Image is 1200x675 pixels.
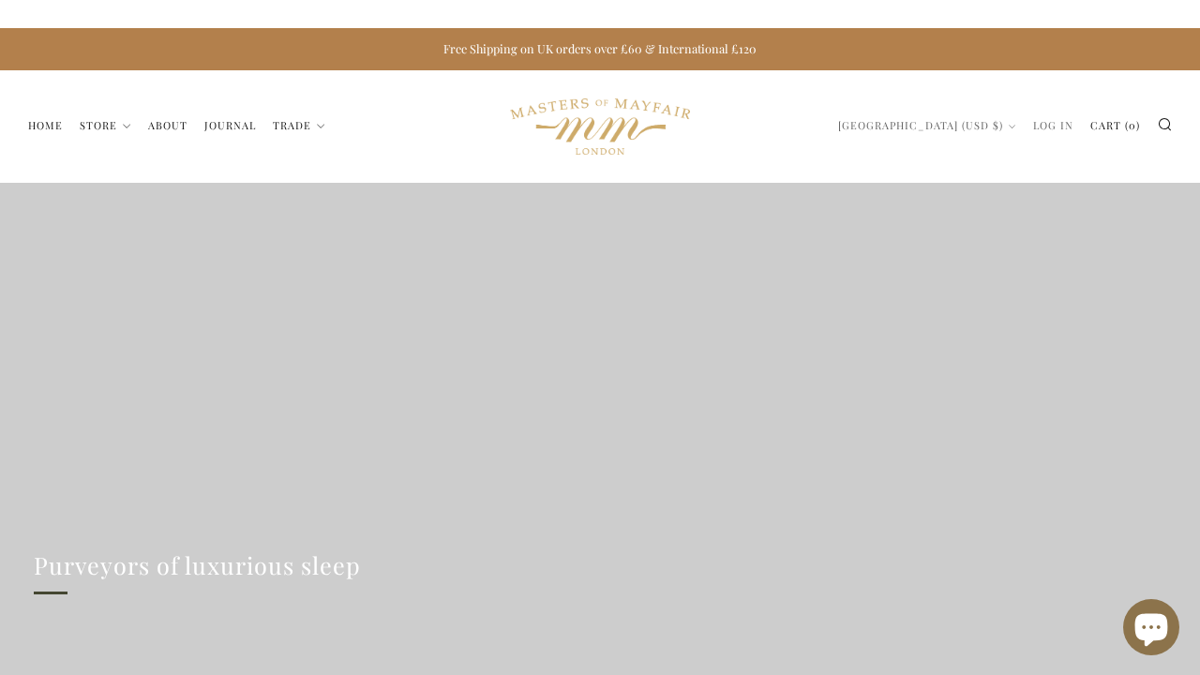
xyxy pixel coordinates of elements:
a: About [148,111,187,141]
a: Trade [273,111,325,141]
img: logo [510,80,689,173]
a: Store [80,111,131,141]
a: Journal [204,111,256,141]
inbox-online-store-chat: Shopify online store chat [1117,599,1185,660]
a: Cart (0) [1090,111,1140,141]
h2: Purveyors of luxurious sleep [34,547,361,583]
span: 0 [1129,118,1136,132]
a: Log in [1033,111,1073,141]
a: [GEOGRAPHIC_DATA] (USD $) [838,111,1016,141]
a: Home [28,111,63,141]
